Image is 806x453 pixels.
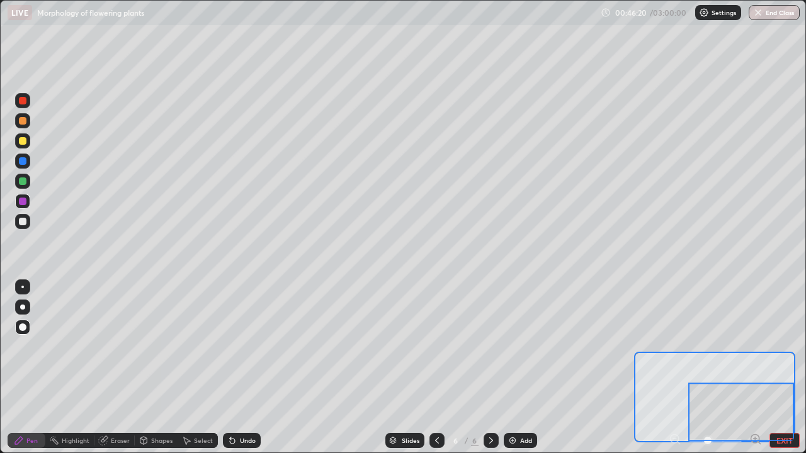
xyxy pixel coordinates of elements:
div: 6 [471,435,479,446]
p: Morphology of flowering plants [37,8,144,18]
div: Select [194,437,213,444]
p: Settings [712,9,736,16]
div: / [465,437,468,444]
div: Undo [240,437,256,444]
div: 6 [450,437,462,444]
img: end-class-cross [753,8,763,18]
p: LIVE [11,8,28,18]
div: Add [520,437,532,444]
div: Eraser [111,437,130,444]
div: Highlight [62,437,89,444]
button: End Class [749,5,800,20]
div: Pen [26,437,38,444]
img: class-settings-icons [699,8,709,18]
div: Slides [402,437,419,444]
img: add-slide-button [508,435,518,445]
div: Shapes [151,437,173,444]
